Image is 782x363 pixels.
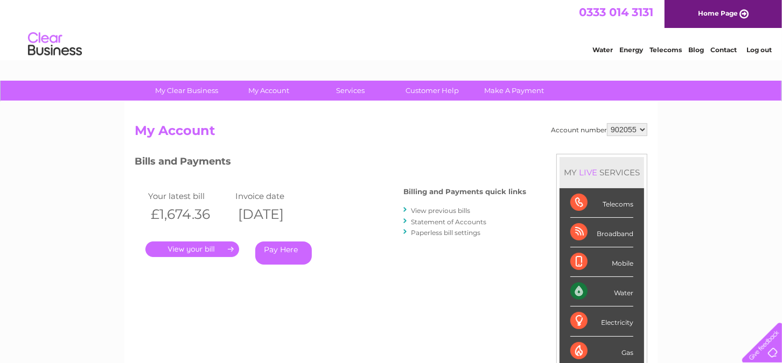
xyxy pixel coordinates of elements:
[551,123,647,136] div: Account number
[710,46,737,54] a: Contact
[570,188,633,218] div: Telecoms
[135,154,526,173] h3: Bills and Payments
[619,46,643,54] a: Energy
[570,277,633,307] div: Water
[233,203,321,225] th: [DATE]
[411,229,480,237] a: Paperless bill settings
[570,247,633,277] div: Mobile
[306,81,395,101] a: Services
[137,6,646,52] div: Clear Business is a trading name of Verastar Limited (registered in [GEOGRAPHIC_DATA] No. 3667643...
[688,46,704,54] a: Blog
[570,218,633,247] div: Broadband
[135,123,647,144] h2: My Account
[470,81,559,101] a: Make A Payment
[579,5,653,19] a: 0333 014 3131
[403,188,526,196] h4: Billing and Payments quick links
[145,203,233,225] th: £1,674.36
[650,46,682,54] a: Telecoms
[560,157,644,188] div: MY SERVICES
[746,46,772,54] a: Log out
[27,28,82,61] img: logo.png
[388,81,477,101] a: Customer Help
[592,46,613,54] a: Water
[411,218,486,226] a: Statement of Accounts
[233,189,321,203] td: Invoice date
[143,81,232,101] a: My Clear Business
[145,241,239,257] a: .
[225,81,313,101] a: My Account
[577,167,599,177] div: LIVE
[411,207,470,215] a: View previous bills
[570,307,633,336] div: Electricity
[255,241,312,265] a: Pay Here
[145,189,233,203] td: Your latest bill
